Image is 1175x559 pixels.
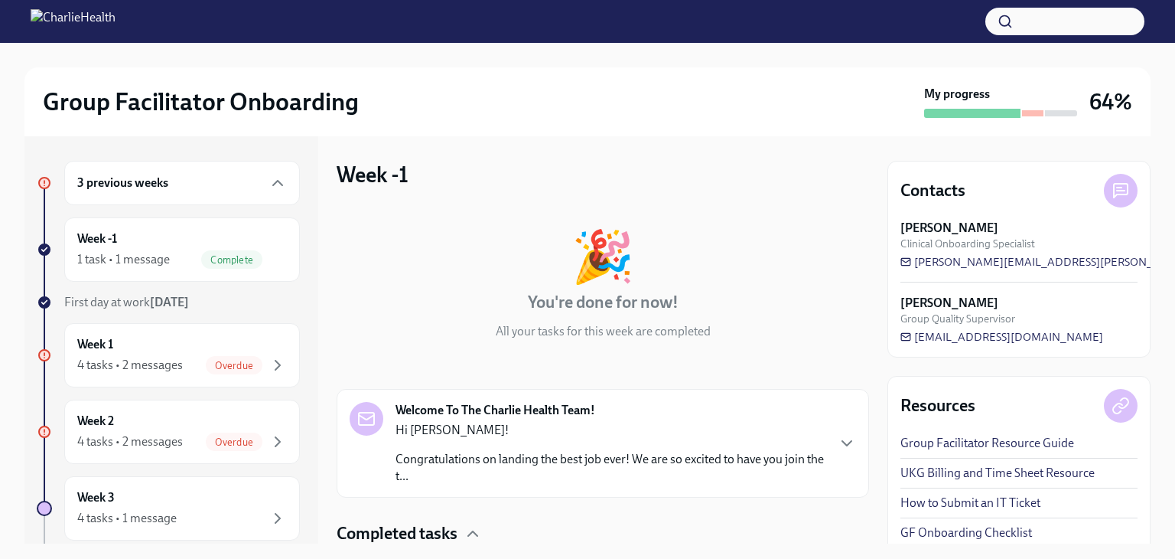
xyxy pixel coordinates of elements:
[900,295,998,312] strong: [PERSON_NAME]
[900,220,998,237] strong: [PERSON_NAME]
[900,312,1015,326] span: Group Quality Supervisor
[37,476,300,541] a: Week 34 tasks • 1 message
[37,400,300,464] a: Week 24 tasks • 2 messagesOverdue
[77,336,113,353] h6: Week 1
[206,360,262,371] span: Overdue
[900,329,1103,345] a: [EMAIL_ADDRESS][DOMAIN_NAME]
[77,251,170,268] div: 1 task • 1 message
[900,525,1032,541] a: GF Onboarding Checklist
[64,161,300,205] div: 3 previous weeks
[337,161,408,188] h3: Week -1
[900,394,975,417] h4: Resources
[528,291,679,314] h4: You're done for now!
[150,295,189,309] strong: [DATE]
[37,294,300,311] a: First day at work[DATE]
[395,402,595,419] strong: Welcome To The Charlie Health Team!
[201,254,262,266] span: Complete
[496,323,711,340] p: All your tasks for this week are completed
[395,422,825,439] p: Hi [PERSON_NAME]!
[43,87,359,117] h2: Group Facilitator Onboarding
[924,86,990,103] strong: My progress
[77,413,114,430] h6: Week 2
[206,436,262,448] span: Overdue
[1089,88,1132,116] h3: 64%
[900,495,1040,512] a: How to Submit an IT Ticket
[900,465,1095,482] a: UKG Billing and Time Sheet Resource
[77,357,183,374] div: 4 tasks • 2 messages
[395,451,825,485] p: Congratulations on landing the best job ever! We are so excited to have you join the t...
[77,230,117,247] h6: Week -1
[77,433,183,450] div: 4 tasks • 2 messages
[31,9,116,34] img: CharlieHealth
[900,435,1074,452] a: Group Facilitator Resource Guide
[900,237,1035,251] span: Clinical Onboarding Specialist
[64,295,189,309] span: First day at work
[571,231,634,282] div: 🎉
[77,489,115,506] h6: Week 3
[337,522,869,545] div: Completed tasks
[37,217,300,282] a: Week -11 task • 1 messageComplete
[337,522,457,545] h4: Completed tasks
[900,179,965,202] h4: Contacts
[77,175,168,191] h6: 3 previous weeks
[77,510,177,527] div: 4 tasks • 1 message
[37,323,300,387] a: Week 14 tasks • 2 messagesOverdue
